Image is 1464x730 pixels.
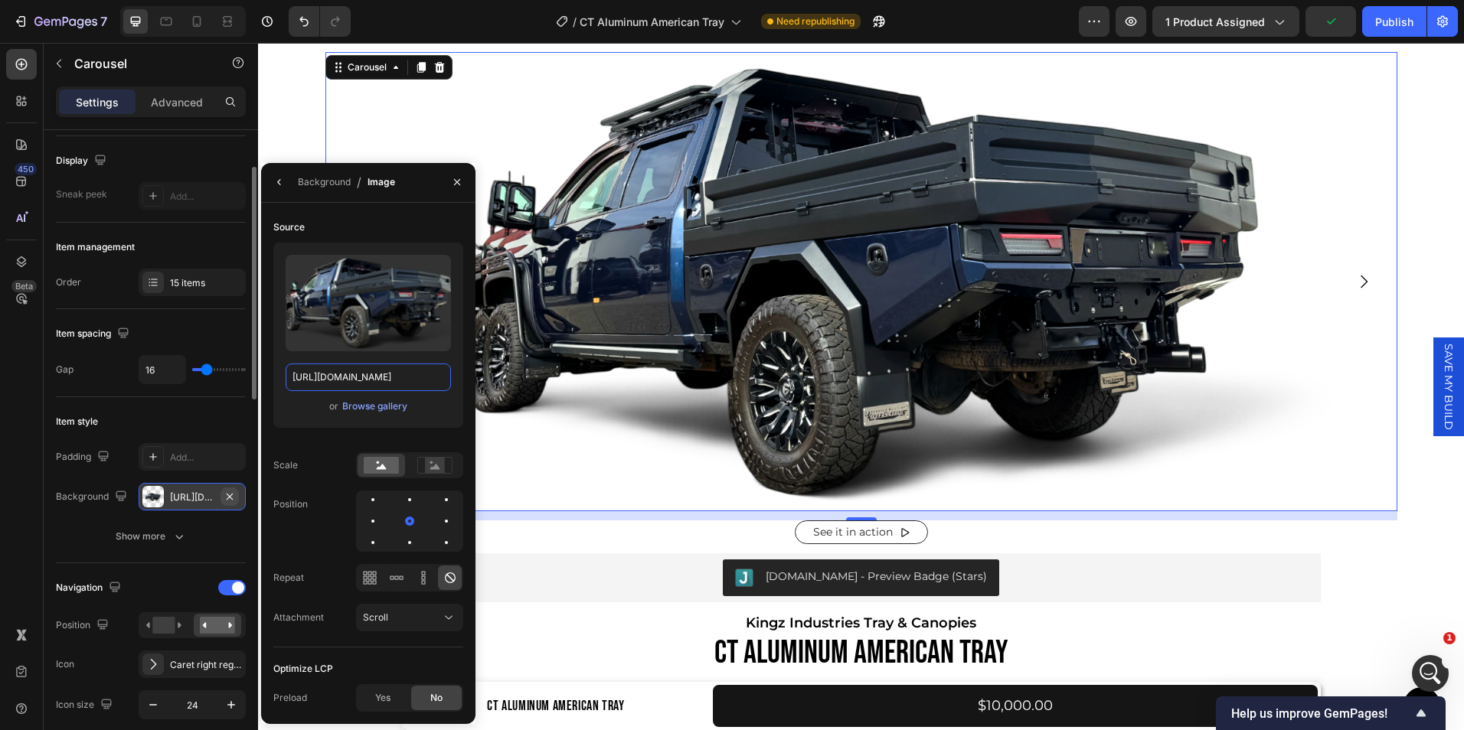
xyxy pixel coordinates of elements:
button: Home [240,6,269,35]
span: or [329,397,338,416]
img: Profile image for Tina [44,8,68,33]
button: Scroll [356,604,463,631]
button: Show more [56,523,246,550]
div: Attachment [273,611,324,624]
div: May I have the page link that you have designed for that form? [12,219,251,267]
p: Settings [76,94,119,110]
div: I would like to request the assistance of our technical team in conducting a thorough investigati... [12,324,251,448]
span: Help us improve GemPages! [1231,706,1412,721]
div: Background [298,175,351,189]
span: Yes [375,691,391,705]
div: Browse gallery [342,399,407,413]
div: Image [368,175,395,189]
div: [DOMAIN_NAME] - Preview Badge (Stars) [508,526,729,542]
div: Navigation [56,578,124,598]
p: Advanced [151,94,203,110]
div: 8846 [242,32,294,66]
div: May I have the page link that you have designed for that form? [25,228,239,258]
span: CT Aluminum American Tray [580,14,724,30]
button: 1 product assigned [1152,6,1299,37]
div: Preload [273,691,307,705]
iframe: Intercom live chat [1412,655,1449,692]
button: Browse gallery [341,399,408,414]
button: Send a message… [263,495,287,520]
div: let me try it [12,77,100,111]
div: Source [273,220,305,234]
img: Judgeme.png [477,526,495,544]
input: https://example.com/image.jpg [286,363,451,391]
input: Auto [139,356,185,383]
div: Item style [56,415,98,429]
div: Kingz says… [12,461,294,507]
button: 7 [6,6,114,37]
button: Judge.me - Preview Badge (Stars) [465,517,741,553]
h1: CT Aluminum American Tray [227,651,368,675]
div: Close [269,6,296,34]
div: Padding [56,447,113,468]
img: preview-image [286,255,451,351]
p: See it in action [555,484,635,495]
div: Show more [116,529,187,544]
span: No [430,691,443,705]
div: Tina says… [12,77,294,112]
div: okay thank you [187,461,294,494]
button: Emoji picker [48,501,60,513]
button: go back [10,6,39,35]
span: Need republishing [776,15,855,28]
div: Sneak peek [56,187,107,201]
iframe: Design area [258,43,1464,730]
h1: CT Aluminum American Tray [144,588,1063,634]
div: I would like to request the assistance of our technical team in conducting a thorough investigati... [25,334,239,438]
span: 1 [1443,632,1456,644]
div: Kingz says… [12,32,294,78]
span: / [357,173,361,191]
div: Item management [56,240,135,254]
div: Optimize LCP [273,662,333,676]
p: Carousel [74,54,204,73]
div: $10,000.00 [718,651,796,675]
span: / [573,14,577,30]
div: Add... [170,451,242,464]
button: Start recording [97,501,109,513]
span: 1 product assigned [1165,14,1265,30]
div: Icon size [56,695,116,715]
div: Icon [56,657,74,671]
p: Active [74,19,105,34]
div: Repeat [273,571,304,585]
div: Carousel [87,18,132,31]
div: Position [56,615,112,636]
div: Gap [56,363,74,376]
div: Background [56,487,130,507]
div: YES IT IS APPROVED [174,182,283,197]
div: Item spacing [56,324,132,344]
div: Beta [11,280,37,292]
button: Upload attachment [24,501,36,513]
button: Gif picker [73,501,85,513]
div: I have submitted the collaborator request. Could you approve it? [25,122,239,152]
a: See it in action [537,477,670,501]
div: I have submitted the collaborator request. Could you approve it? [12,112,251,161]
span: SAVE MY BUILD [1183,301,1198,387]
div: Display [56,151,109,171]
a: [URL][DOMAIN_NAME][DOMAIN_NAME] [73,289,282,301]
div: [URL][DOMAIN_NAME] [170,490,214,504]
div: Order [56,275,81,289]
div: Kingz says… [12,173,294,219]
div: Caret right regular [170,658,242,672]
div: Tina says… [12,219,294,279]
button: Publish [1362,6,1426,37]
div: 450 [15,163,37,175]
textarea: Message… [13,469,293,495]
div: [URL][DOMAIN_NAME][DOMAIN_NAME] [60,279,294,313]
div: Position [273,497,308,511]
img: gempages_558375859824624458-59debdd8-761a-4e0c-a03b-a20230ab2334.png [67,9,1139,468]
div: Scale [273,458,298,472]
div: Tina says… [12,324,294,460]
p: 7 [100,12,107,31]
button: Show survey - Help us improve GemPages! [1231,704,1430,722]
span: Scroll [363,611,388,623]
button: Carousel Back Arrow [80,217,123,260]
div: YES IT IS APPROVED [162,173,295,207]
h2: Kingz Industries Tray & Canopies [144,572,1063,588]
div: Undo/Redo [289,6,351,37]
